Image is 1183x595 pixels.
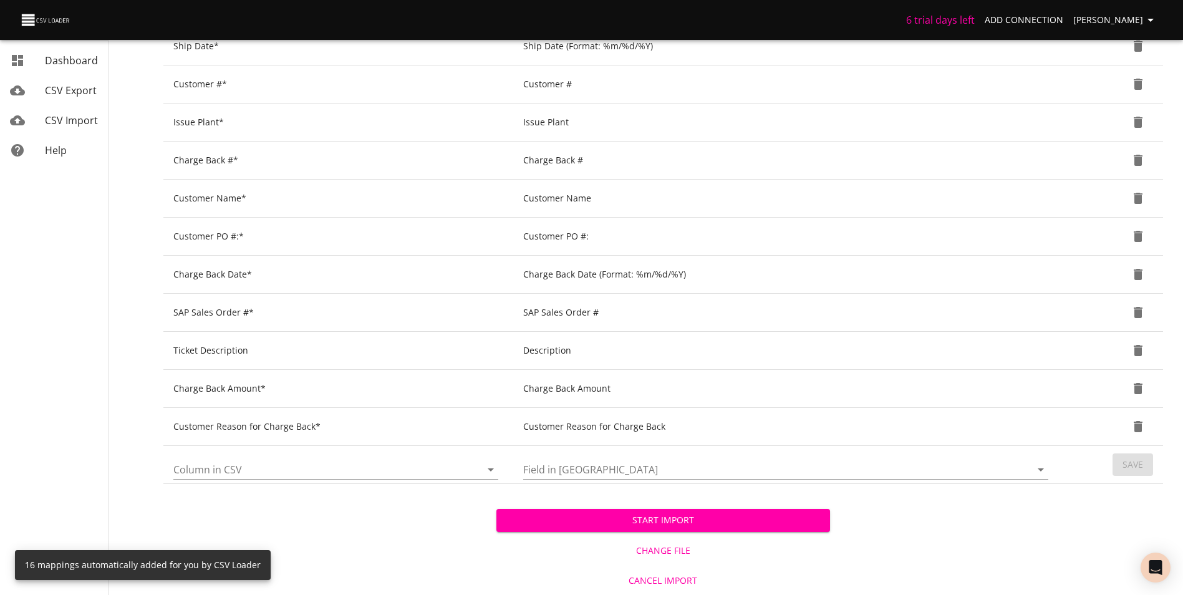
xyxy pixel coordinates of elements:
button: Delete [1123,412,1153,442]
span: CSV Import [45,114,98,127]
td: Charge Back Amount [513,370,1063,408]
td: Ship Date (Format: %m/%d/%Y) [513,27,1063,65]
td: Charge Back # [513,142,1063,180]
td: Issue Plant [513,104,1063,142]
span: Change File [501,543,824,559]
td: Ticket Description [163,332,513,370]
button: Delete [1123,183,1153,213]
button: Open [482,461,500,478]
td: Ship Date* [163,27,513,65]
td: Customer Reason for Charge Back* [163,408,513,446]
a: Add Connection [980,9,1068,32]
h6: 6 trial days left [906,11,975,29]
button: Delete [1123,69,1153,99]
td: Charge Back Amount* [163,370,513,408]
span: Help [45,143,67,157]
div: 16 mappings automatically added for you by CSV Loader [25,554,261,576]
button: Open [1032,461,1050,478]
td: Customer PO #:* [163,218,513,256]
button: Delete [1123,145,1153,175]
td: Customer #* [163,65,513,104]
button: Delete [1123,221,1153,251]
span: CSV Export [45,84,97,97]
td: Charge Back #* [163,142,513,180]
td: Customer Reason for Charge Back [513,408,1063,446]
td: Description [513,332,1063,370]
button: Start Import [496,509,829,532]
span: Cancel Import [501,573,824,589]
button: Delete [1123,259,1153,289]
td: Customer Name* [163,180,513,218]
td: Customer # [513,65,1063,104]
td: SAP Sales Order # [513,294,1063,332]
td: Issue Plant* [163,104,513,142]
td: Customer PO #: [513,218,1063,256]
button: Change File [496,539,829,563]
span: [PERSON_NAME] [1073,12,1158,28]
button: [PERSON_NAME] [1068,9,1163,32]
td: Charge Back Date (Format: %m/%d/%Y) [513,256,1063,294]
img: CSV Loader [20,11,72,29]
button: Delete [1123,31,1153,61]
button: Cancel Import [496,569,829,593]
td: Customer Name [513,180,1063,218]
span: Add Connection [985,12,1063,28]
button: Delete [1123,297,1153,327]
button: Delete [1123,374,1153,404]
td: Charge Back Date* [163,256,513,294]
button: Delete [1123,336,1153,365]
button: Delete [1123,107,1153,137]
span: Dashboard [45,54,98,67]
span: Start Import [506,513,819,528]
div: Open Intercom Messenger [1141,553,1171,583]
td: SAP Sales Order #* [163,294,513,332]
